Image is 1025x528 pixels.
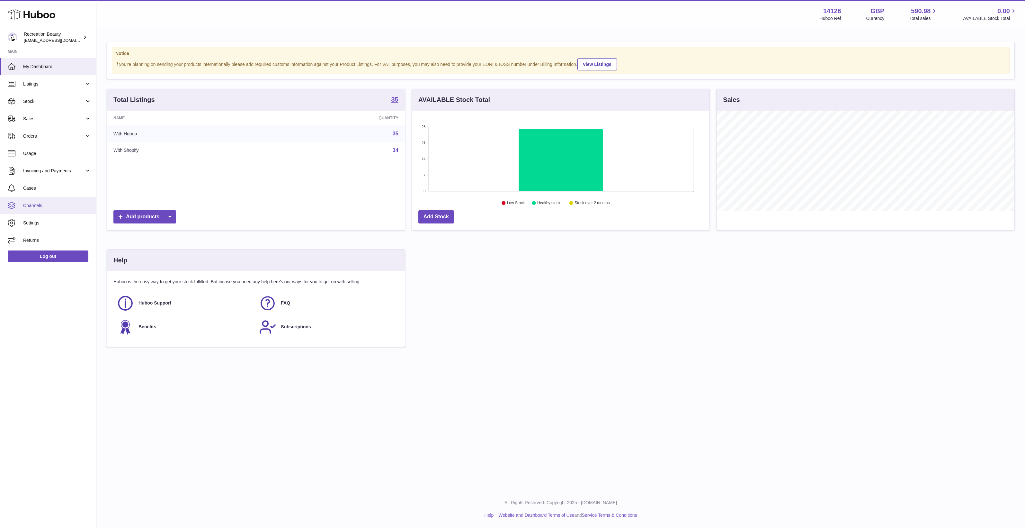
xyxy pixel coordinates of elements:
span: 0.00 [997,7,1010,15]
th: Quantity [268,111,405,125]
text: Healthy stock [537,201,561,205]
h3: Total Listings [113,96,155,104]
span: Usage [23,150,91,157]
span: FAQ [281,300,290,306]
a: Benefits [117,318,253,336]
span: 590.98 [911,7,931,15]
a: Website and Dashboard Terms of Use [498,513,574,518]
span: AVAILABLE Stock Total [963,15,1017,22]
span: Orders [23,133,85,139]
span: Sales [23,116,85,122]
a: 34 [393,148,398,153]
th: Name [107,111,268,125]
span: My Dashboard [23,64,91,70]
text: 14 [422,157,425,161]
span: Listings [23,81,85,87]
div: Huboo Ref [820,15,841,22]
a: 35 [393,131,398,136]
text: 7 [423,173,425,177]
a: FAQ [259,295,395,312]
a: Log out [8,250,88,262]
span: Invoicing and Payments [23,168,85,174]
a: View Listings [577,58,617,70]
div: Recreation Beauty [24,31,82,43]
a: 0.00 AVAILABLE Stock Total [963,7,1017,22]
a: Service Terms & Conditions [582,513,637,518]
li: and [496,512,637,518]
strong: 14126 [823,7,841,15]
text: 0 [423,189,425,193]
span: Total sales [909,15,938,22]
p: Huboo is the easy way to get your stock fulfilled. But incase you need any help here's our ways f... [113,279,398,285]
span: Huboo Support [138,300,171,306]
h3: Help [113,256,127,265]
a: Subscriptions [259,318,395,336]
a: Huboo Support [117,295,253,312]
text: Stock over 2 months [575,201,610,205]
span: [EMAIL_ADDRESS][DOMAIN_NAME] [24,38,94,43]
text: 28 [422,125,425,129]
span: Stock [23,98,85,105]
strong: GBP [870,7,884,15]
span: Cases [23,185,91,191]
span: Channels [23,203,91,209]
a: Add products [113,210,176,223]
strong: 35 [391,96,398,103]
h3: Sales [723,96,740,104]
td: With Huboo [107,125,268,142]
td: With Shopify [107,142,268,159]
img: internalAdmin-14126@internal.huboo.com [8,32,17,42]
text: 21 [422,141,425,145]
h3: AVAILABLE Stock Total [418,96,490,104]
div: Currency [866,15,885,22]
span: Returns [23,237,91,243]
span: Benefits [138,324,156,330]
text: Low Stock [507,201,525,205]
strong: Notice [115,50,1006,57]
a: Add Stock [418,210,454,223]
a: 35 [391,96,398,104]
a: Help [485,513,494,518]
p: All Rights Reserved. Copyright 2025 - [DOMAIN_NAME] [102,500,1020,506]
span: Subscriptions [281,324,311,330]
a: 590.98 Total sales [909,7,938,22]
span: Settings [23,220,91,226]
div: If you're planning on sending your products internationally please add required customs informati... [115,57,1006,70]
